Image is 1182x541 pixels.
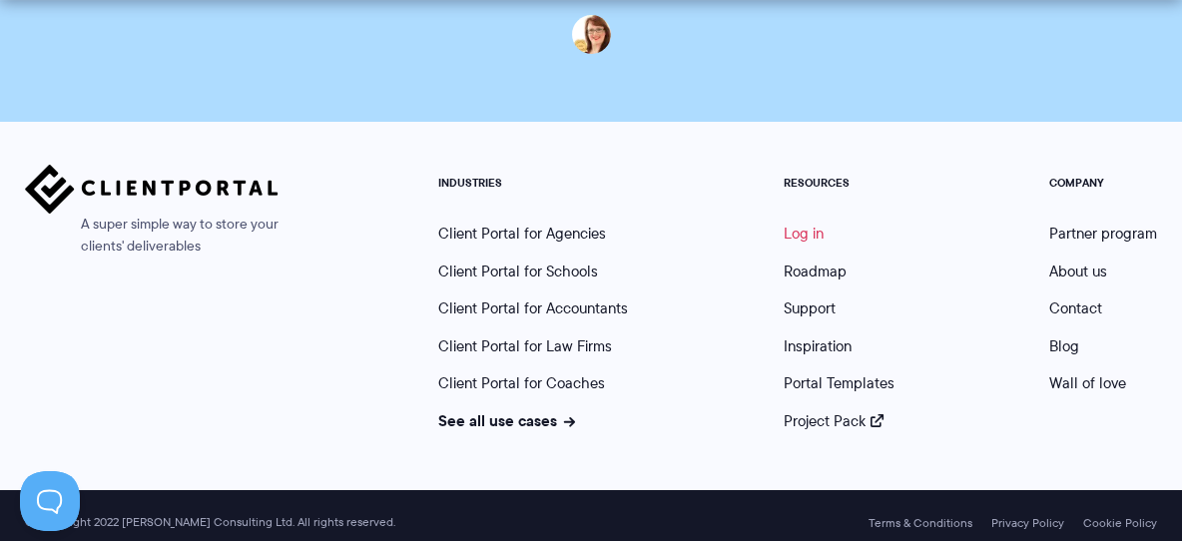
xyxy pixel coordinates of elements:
[1083,516,1157,530] a: Cookie Policy
[1049,223,1157,245] a: Partner program
[784,372,894,394] a: Portal Templates
[438,223,606,245] a: Client Portal for Agencies
[25,214,279,258] span: A super simple way to store your clients' deliverables
[438,409,575,432] a: See all use cases
[438,335,612,357] a: Client Portal for Law Firms
[1049,372,1126,394] a: Wall of love
[784,410,884,432] a: Project Pack
[1049,297,1102,319] a: Contact
[991,516,1064,530] a: Privacy Policy
[438,297,628,319] a: Client Portal for Accountants
[438,177,628,191] h5: INDUSTRIES
[1049,177,1157,191] h5: COMPANY
[784,335,852,357] a: Inspiration
[438,261,598,282] a: Client Portal for Schools
[784,297,836,319] a: Support
[1049,335,1079,357] a: Blog
[438,372,605,394] a: Client Portal for Coaches
[784,177,894,191] h5: RESOURCES
[20,471,80,531] iframe: Toggle Customer Support
[869,516,972,530] a: Terms & Conditions
[15,515,405,530] span: © Copyright 2022 [PERSON_NAME] Consulting Ltd. All rights reserved.
[784,261,847,282] a: Roadmap
[1049,261,1107,282] a: About us
[784,223,824,245] a: Log in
